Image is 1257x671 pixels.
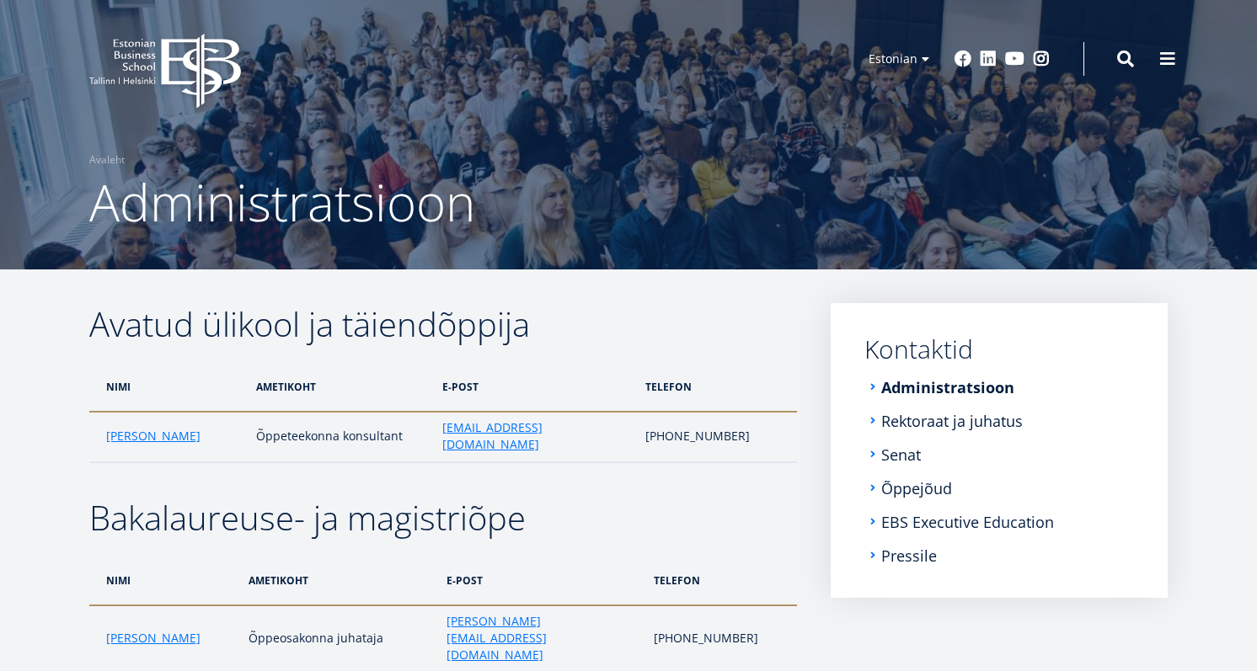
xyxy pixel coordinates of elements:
[240,556,438,605] th: ametikoht
[864,337,1134,362] a: Kontaktid
[89,556,240,605] th: nimi
[248,362,433,412] th: ametikoht
[645,556,797,605] th: telefon
[955,51,971,67] a: Facebook
[881,413,1023,429] a: Rektoraat ja juhatus
[89,497,797,539] h2: Bakalaureuse- ja magistriõpe
[248,412,433,462] td: Õppeteekonna konsultant
[881,379,1014,396] a: Administratsioon
[1033,51,1050,67] a: Instagram
[1005,51,1024,67] a: Youtube
[881,514,1054,530] a: EBS Executive Education
[438,556,645,605] th: e-post
[881,480,952,497] a: Õppejõud
[637,362,797,412] th: telefon
[442,419,628,453] a: [EMAIL_ADDRESS][DOMAIN_NAME]
[637,412,797,462] td: [PHONE_NUMBER]
[89,303,797,345] h2: Avatud ülikool ja täiendõppija
[980,51,997,67] a: Linkedin
[881,446,921,463] a: Senat
[89,152,125,168] a: Avaleht
[89,168,475,237] span: Administratsioon
[106,630,201,647] a: [PERSON_NAME]
[89,362,248,412] th: nimi
[434,362,637,412] th: e-post
[106,428,201,445] a: [PERSON_NAME]
[881,547,937,564] a: Pressile
[447,613,637,663] a: [PERSON_NAME][EMAIL_ADDRESS][DOMAIN_NAME]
